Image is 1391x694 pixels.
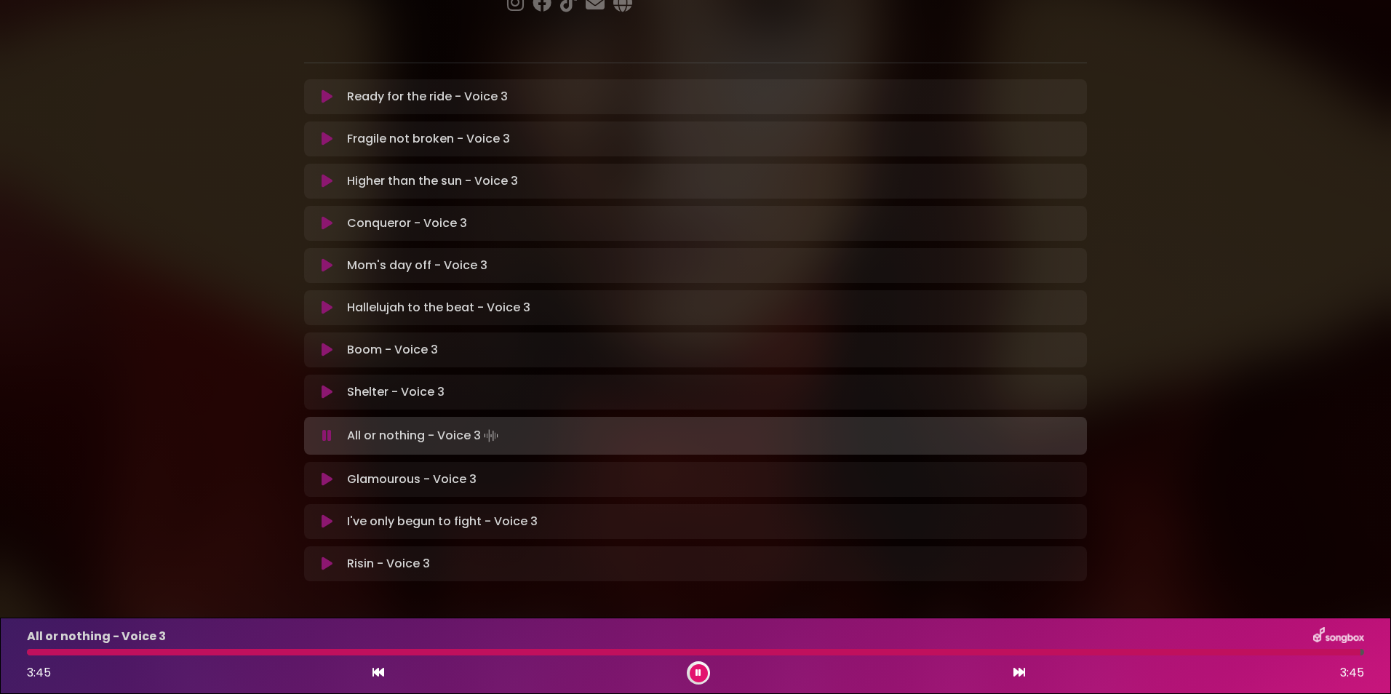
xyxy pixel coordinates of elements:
p: Hallelujah to the beat - Voice 3 [347,299,530,316]
p: Mom's day off - Voice 3 [347,257,487,274]
p: Boom - Voice 3 [347,341,438,359]
p: I've only begun to fight - Voice 3 [347,513,538,530]
p: Ready for the ride - Voice 3 [347,88,508,105]
p: All or nothing - Voice 3 [347,426,501,446]
img: songbox-logo-white.png [1313,627,1364,646]
p: Shelter - Voice 3 [347,383,445,401]
p: Fragile not broken - Voice 3 [347,130,510,148]
p: All or nothing - Voice 3 [27,628,166,645]
p: Higher than the sun - Voice 3 [347,172,518,190]
p: Risin - Voice 3 [347,555,430,573]
img: waveform4.gif [481,426,501,446]
p: Glamourous - Voice 3 [347,471,477,488]
p: Conqueror - Voice 3 [347,215,467,232]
